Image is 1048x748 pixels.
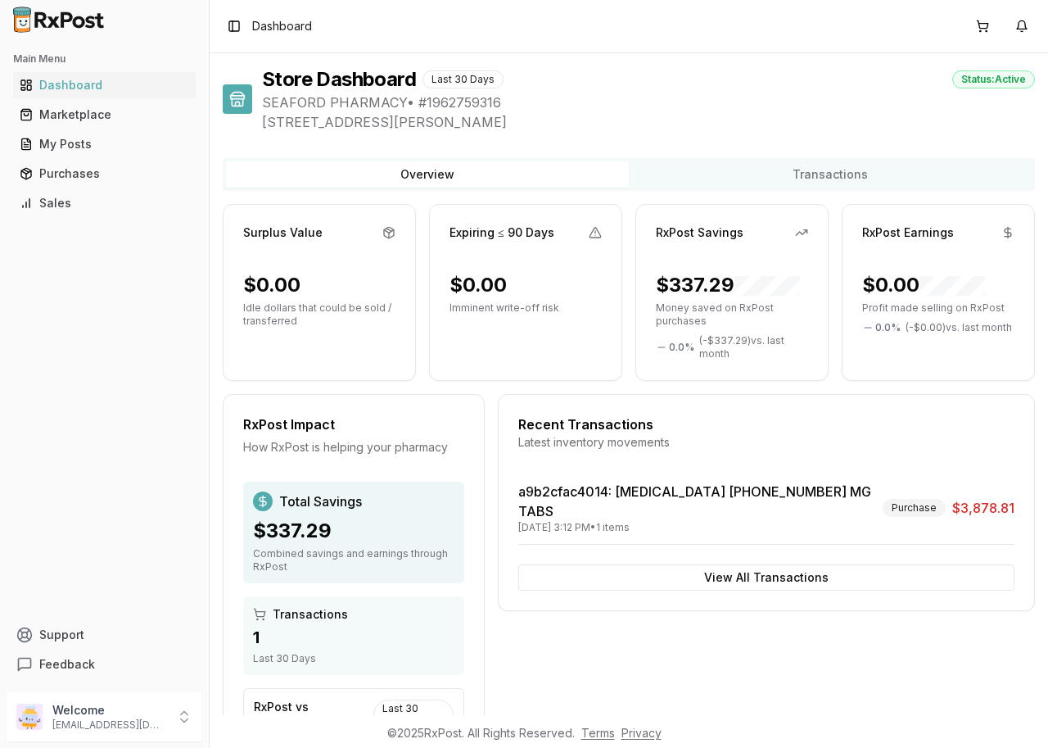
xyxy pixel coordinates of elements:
div: RxPost Savings [656,224,743,241]
button: Feedback [7,650,202,679]
h1: Store Dashboard [262,66,416,93]
button: Sales [7,190,202,216]
a: Marketplace [13,100,196,129]
p: Imminent write-off risk [449,301,602,315]
a: Privacy [621,726,662,740]
p: Money saved on RxPost purchases [656,301,808,328]
span: ( - $337.29 ) vs. last month [699,334,808,360]
a: a9b2cfac4014: [MEDICAL_DATA] [PHONE_NUMBER] MG TABS [518,483,871,519]
span: Dashboard [252,18,312,34]
span: [STREET_ADDRESS][PERSON_NAME] [262,112,1035,132]
a: Sales [13,188,196,218]
button: Overview [226,161,629,188]
div: RxPost Impact [243,415,464,434]
p: [EMAIL_ADDRESS][DOMAIN_NAME] [52,719,166,732]
button: My Posts [7,131,202,157]
button: Dashboard [7,72,202,98]
span: Transactions [273,606,348,623]
button: Purchases [7,161,202,187]
div: Combined savings and earnings through RxPost [253,547,454,573]
div: Surplus Value [243,224,323,241]
nav: breadcrumb [252,18,312,34]
span: ( - $0.00 ) vs. last month [906,321,1012,334]
div: $337.29 [253,518,454,544]
p: Idle dollars that could be sold / transferred [243,301,395,328]
div: [DATE] 3:12 PM • 1 items [518,521,876,534]
button: View All Transactions [518,564,1014,591]
div: Last 30 Days [422,70,504,88]
a: Dashboard [13,70,196,100]
div: Recent Transactions [518,415,1014,434]
p: Profit made selling on RxPost [862,301,1014,315]
div: My Posts [20,136,189,152]
button: Transactions [629,161,1032,188]
div: Purchases [20,165,189,182]
div: $337.29 [656,272,800,298]
div: RxPost vs Traditional [254,699,373,732]
span: 0.0 % [669,341,694,354]
button: Support [7,620,202,650]
div: Last 30 Days [373,700,454,731]
div: Sales [20,195,189,211]
div: $0.00 [862,272,985,298]
h2: Main Menu [13,52,196,66]
img: RxPost Logo [7,7,111,33]
div: $0.00 [243,272,300,298]
a: Terms [581,726,615,740]
p: Welcome [52,702,166,719]
span: $3,878.81 [952,498,1014,518]
span: SEAFORD PHARMACY • # 1962759316 [262,93,1035,112]
a: My Posts [13,129,196,159]
div: Latest inventory movements [518,434,1014,451]
div: How RxPost is helping your pharmacy [243,439,464,456]
span: 0.0 % [875,321,901,334]
span: Total Savings [279,492,362,511]
div: 1 [253,626,454,649]
div: Expiring ≤ 90 Days [449,224,554,241]
img: User avatar [16,704,43,730]
a: Purchases [13,159,196,188]
div: Dashboard [20,77,189,93]
div: Purchase [883,499,946,517]
div: Last 30 Days [253,652,454,665]
div: $0.00 [449,272,507,298]
div: Status: Active [952,70,1035,88]
div: RxPost Earnings [862,224,954,241]
div: Marketplace [20,107,189,123]
button: Marketplace [7,102,202,128]
span: Feedback [39,656,95,673]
